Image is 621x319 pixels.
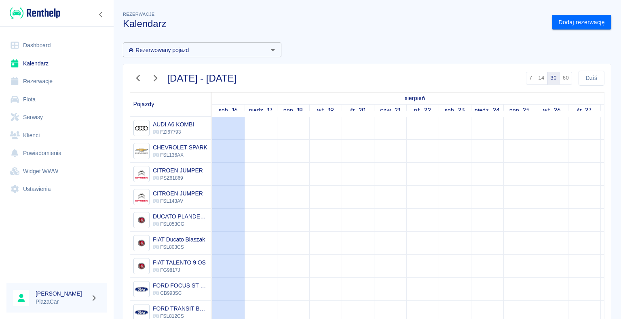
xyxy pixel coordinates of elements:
[123,12,154,17] span: Rezerwacje
[6,55,107,73] a: Kalendarz
[123,18,545,29] h3: Kalendarz
[153,258,206,267] h6: FIAT TALENTO 9 OS
[153,128,194,136] p: FZI67793
[281,105,305,116] a: 18 sierpnia 2025
[552,15,611,30] a: Dodaj rezerwację
[153,197,203,205] p: FSL143AV
[153,304,207,313] h6: FORD TRANSIT BLASZAK
[125,45,266,55] input: Wyszukaj i wybierz pojazdy...
[541,105,563,116] a: 26 sierpnia 2025
[526,72,536,85] button: 7 dni
[153,243,205,251] p: FSL803CS
[6,6,60,20] a: Renthelp logo
[217,105,240,116] a: 16 sierpnia 2025
[135,191,148,204] img: Image
[412,105,433,116] a: 22 sierpnia 2025
[95,9,107,20] button: Zwiń nawigację
[6,180,107,198] a: Ustawienia
[153,267,206,274] p: FG9817J
[535,72,547,85] button: 14 dni
[6,126,107,145] a: Klienci
[135,237,148,250] img: Image
[133,101,154,108] span: Pojazdy
[579,71,604,86] button: Dziś
[153,290,207,297] p: CB993SC
[153,235,205,243] h6: FIAT Ducato Blaszak
[153,151,207,159] p: FSL136AX
[547,72,560,85] button: 30 dni
[36,298,87,306] p: PlazaCar
[6,90,107,109] a: Flota
[267,44,279,56] button: Otwórz
[36,290,87,298] h6: [PERSON_NAME]
[135,306,148,319] img: Image
[135,145,148,158] img: Image
[135,214,148,227] img: Image
[10,6,60,20] img: Renthelp logo
[153,212,207,220] h6: DUCATO PLANDEKA
[153,281,207,290] h6: FORD FOCUS ST LINE
[6,36,107,55] a: Dashboard
[153,189,203,197] h6: CITROEN JUMPER
[473,105,502,116] a: 24 sierpnia 2025
[6,72,107,90] a: Rezerwacje
[153,174,203,182] p: PSZ61869
[348,105,368,116] a: 20 sierpnia 2025
[167,73,237,84] h3: [DATE] - [DATE]
[153,166,203,174] h6: CITROEN JUMPER
[315,105,336,116] a: 19 sierpnia 2025
[153,120,194,128] h6: AUDI A6 KOMBI
[6,162,107,180] a: Widget WWW
[153,143,207,151] h6: CHEVROLET SPARK
[378,105,402,116] a: 21 sierpnia 2025
[507,105,532,116] a: 25 sierpnia 2025
[6,144,107,162] a: Powiadomienia
[135,122,148,135] img: Image
[135,283,148,296] img: Image
[135,260,148,273] img: Image
[135,168,148,181] img: Image
[247,105,275,116] a: 17 sierpnia 2025
[575,105,594,116] a: 27 sierpnia 2025
[443,105,467,116] a: 23 sierpnia 2025
[6,108,107,126] a: Serwisy
[560,72,572,85] button: 60 dni
[403,92,427,104] a: 16 sierpnia 2025
[153,220,207,228] p: FSL053CG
